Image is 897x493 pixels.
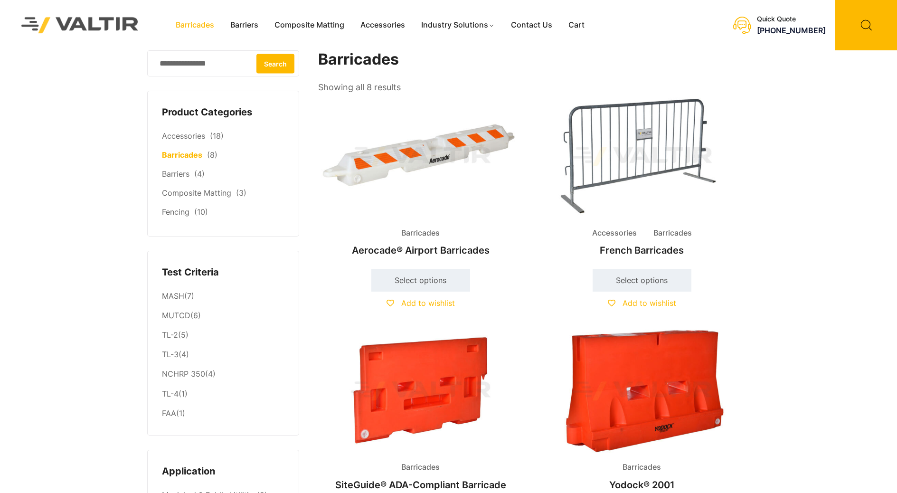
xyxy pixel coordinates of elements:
[560,18,593,32] a: Cart
[318,50,746,69] h1: Barricades
[162,404,284,421] li: (1)
[168,18,222,32] a: Barricades
[162,105,284,120] h4: Product Categories
[162,330,178,340] a: TL-2
[162,384,284,404] li: (1)
[210,131,224,141] span: (18)
[207,150,217,160] span: (8)
[162,365,284,384] li: (4)
[194,169,205,179] span: (4)
[352,18,413,32] a: Accessories
[394,226,447,240] span: Barricades
[623,298,676,308] span: Add to wishlist
[162,408,176,418] a: FAA
[318,95,523,261] a: BarricadesAerocade® Airport Barricades
[646,226,699,240] span: Barricades
[162,389,179,398] a: TL-4
[162,369,205,379] a: NCHRP 350
[162,306,284,326] li: (6)
[394,460,447,474] span: Barricades
[162,311,190,320] a: MUTCD
[585,226,644,240] span: Accessories
[401,298,455,308] span: Add to wishlist
[162,345,284,365] li: (4)
[236,188,246,198] span: (3)
[162,286,284,306] li: (7)
[757,26,826,35] a: [PHONE_NUMBER]
[162,150,202,160] a: Barricades
[162,169,189,179] a: Barriers
[503,18,560,32] a: Contact Us
[318,79,401,95] p: Showing all 8 results
[222,18,266,32] a: Barriers
[162,291,184,301] a: MASH
[162,188,231,198] a: Composite Matting
[266,18,352,32] a: Composite Matting
[413,18,503,32] a: Industry Solutions
[162,131,205,141] a: Accessories
[608,298,676,308] a: Add to wishlist
[539,95,745,261] a: Accessories BarricadesFrench Barricades
[162,265,284,280] h4: Test Criteria
[318,240,523,261] h2: Aerocade® Airport Barricades
[593,269,691,292] a: Select options for “French Barricades”
[256,54,294,73] button: Search
[9,5,151,45] img: Valtir Rentals
[162,350,179,359] a: TL-3
[539,240,745,261] h2: French Barricades
[194,207,208,217] span: (10)
[757,15,826,23] div: Quick Quote
[615,460,668,474] span: Barricades
[162,207,189,217] a: Fencing
[162,326,284,345] li: (5)
[387,298,455,308] a: Add to wishlist
[162,465,284,479] h4: Application
[371,269,470,292] a: Select options for “Aerocade® Airport Barricades”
